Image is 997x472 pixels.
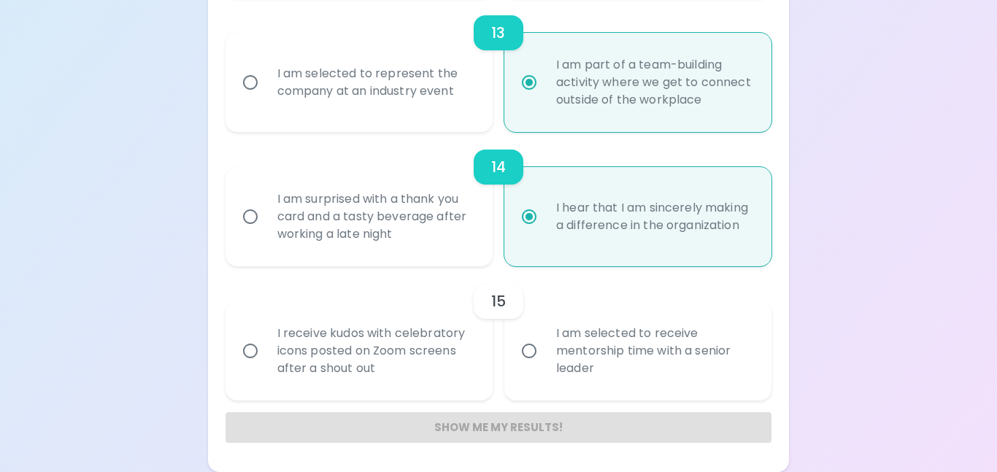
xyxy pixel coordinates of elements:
[544,182,763,252] div: I hear that I am sincerely making a difference in the organization
[491,290,506,313] h6: 15
[226,266,772,401] div: choice-group-check
[491,155,506,179] h6: 14
[491,21,505,45] h6: 13
[266,307,485,395] div: I receive kudos with celebratory icons posted on Zoom screens after a shout out
[266,173,485,260] div: I am surprised with a thank you card and a tasty beverage after working a late night
[266,47,485,117] div: I am selected to represent the company at an industry event
[544,39,763,126] div: I am part of a team-building activity where we get to connect outside of the workplace
[544,307,763,395] div: I am selected to receive mentorship time with a senior leader
[226,132,772,266] div: choice-group-check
